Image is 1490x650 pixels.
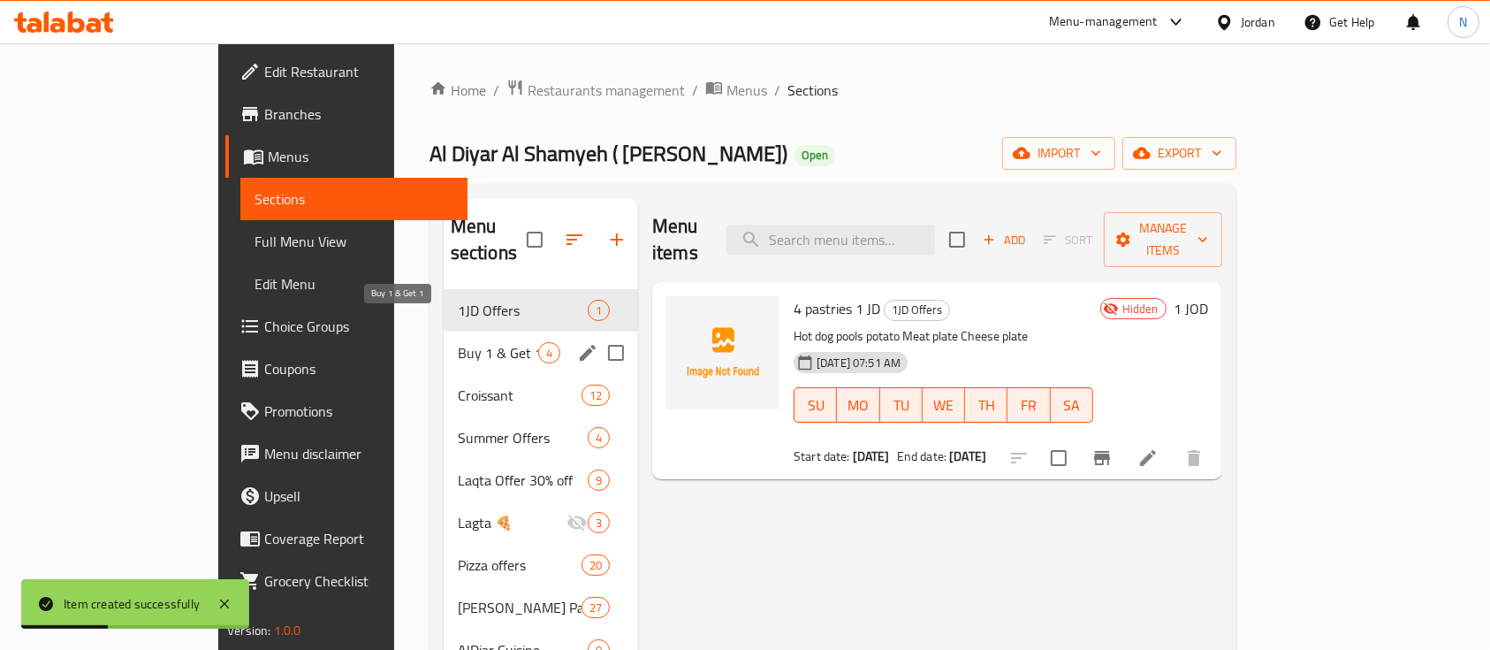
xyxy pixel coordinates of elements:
[980,230,1028,250] span: Add
[582,597,610,618] div: items
[1081,437,1123,479] button: Branch-specific-item
[976,226,1032,254] span: Add item
[225,432,468,475] a: Menu disclaimer
[588,512,610,533] div: items
[844,393,872,418] span: MO
[589,515,609,531] span: 3
[506,79,685,102] a: Restaurants management
[264,443,453,464] span: Menu disclaimer
[458,470,588,491] span: Laqta Offer 30% off
[430,134,787,173] span: Al Diyar Al Shamyeh ( [PERSON_NAME])
[837,387,879,423] button: MO
[225,475,468,517] a: Upsell
[1015,393,1043,418] span: FR
[264,103,453,125] span: Branches
[794,387,837,423] button: SU
[582,385,610,406] div: items
[458,300,588,321] span: 1JD Offers
[787,80,838,101] span: Sections
[493,80,499,101] li: /
[588,427,610,448] div: items
[458,597,582,618] div: Shami Pastries
[972,393,1000,418] span: TH
[692,80,698,101] li: /
[444,459,638,501] div: Laqta Offer 30% off9
[588,300,610,321] div: items
[458,427,588,448] div: Summer Offers
[225,390,468,432] a: Promotions
[949,445,986,468] b: [DATE]
[726,225,935,256] input: search
[225,348,468,390] a: Coupons
[582,600,609,616] span: 27
[451,213,527,266] h2: Menu sections
[264,486,453,507] span: Upsell
[458,512,566,533] span: Lagta 🍕
[794,295,880,322] span: 4 pastries 1 JD
[444,544,638,586] div: Pizza offers20
[274,619,301,642] span: 1.0.0
[255,273,453,294] span: Edit Menu
[1104,212,1222,267] button: Manage items
[923,387,965,423] button: WE
[255,188,453,210] span: Sections
[1137,142,1222,164] span: export
[1002,137,1115,170] button: import
[264,528,453,549] span: Coverage Report
[264,401,453,422] span: Promotions
[225,305,468,348] a: Choice Groups
[264,358,453,379] span: Coupons
[652,213,705,266] h2: Menu items
[538,342,560,363] div: items
[227,619,270,642] span: Version:
[64,594,200,614] div: Item created successfully
[240,220,468,263] a: Full Menu View
[596,218,638,261] button: Add section
[539,345,559,362] span: 4
[1115,301,1166,317] span: Hidden
[240,178,468,220] a: Sections
[1118,218,1208,262] span: Manage items
[965,387,1007,423] button: TH
[444,289,638,332] div: 1JD Offers1
[264,570,453,592] span: Grocery Checklist
[1049,11,1158,33] div: Menu-management
[264,316,453,337] span: Choice Groups
[444,332,638,374] div: Buy 1 & Get 14edit
[225,135,468,178] a: Menus
[1051,387,1093,423] button: SA
[666,296,779,409] img: 4 pastries 1 JD
[225,517,468,560] a: Coverage Report
[225,93,468,135] a: Branches
[880,387,923,423] button: TU
[810,355,908,371] span: [DATE] 07:51 AM
[1459,12,1467,32] span: N
[1122,137,1236,170] button: export
[444,417,638,459] div: Summer Offers4
[582,557,609,574] span: 20
[528,80,685,101] span: Restaurants management
[589,430,609,447] span: 4
[458,342,538,363] span: Buy 1 & Get 1
[794,145,835,166] div: Open
[774,80,780,101] li: /
[458,554,582,576] span: Pizza offers
[794,445,850,468] span: Start date:
[1016,142,1101,164] span: import
[255,231,453,252] span: Full Menu View
[574,340,601,366] button: edit
[885,300,949,320] span: 1JD Offers
[268,146,453,167] span: Menus
[1040,440,1077,477] span: Select to update
[444,374,638,417] div: Croissant12
[458,597,582,618] span: [PERSON_NAME] Pastries
[458,385,582,406] span: Croissant
[1137,447,1159,469] a: Edit menu item
[566,512,588,533] svg: Inactive section
[240,263,468,305] a: Edit Menu
[444,501,638,544] div: Lagta 🍕3
[589,472,609,489] span: 9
